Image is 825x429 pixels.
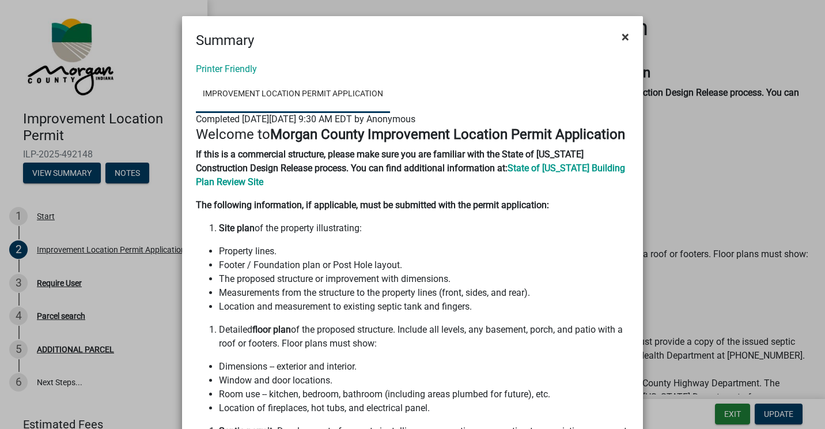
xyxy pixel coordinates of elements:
li: Location and measurement to existing septic tank and fingers. [219,300,629,314]
strong: Site plan [219,223,255,234]
strong: If this is a commercial structure, please make sure you are familiar with the State of [US_STATE]... [196,149,584,174]
li: Property lines. [219,244,629,258]
li: Measurements from the structure to the property lines (front, sides, and rear). [219,286,629,300]
h4: Summary [196,30,254,51]
strong: Morgan County Improvement Location Permit Application [270,126,625,142]
span: Completed [DATE][DATE] 9:30 AM EDT by Anonymous [196,114,415,125]
li: Detailed of the proposed structure. Include all levels, any basement, porch, and patio with a roo... [219,323,629,351]
li: The proposed structure or improvement with dimensions. [219,272,629,286]
span: × [622,29,629,45]
button: Close [612,21,638,53]
a: State of [US_STATE] Building Plan Review Site [196,163,625,187]
a: Printer Friendly [196,63,257,74]
li: Footer / Foundation plan or Post Hole layout. [219,258,629,272]
li: of the property illustrating: [219,221,629,235]
h4: Welcome to [196,126,629,143]
li: Room use -- kitchen, bedroom, bathroom (including areas plumbed for future), etc. [219,387,629,401]
strong: The following information, if applicable, must be submitted with the permit application: [196,200,549,210]
li: Dimensions -- exterior and interior. [219,360,629,374]
li: Window and door locations. [219,374,629,387]
li: Location of fireplaces, hot tubs, and electrical panel. [219,401,629,415]
strong: floor plan [252,324,291,335]
a: Improvement Location Permit Application [196,76,390,113]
